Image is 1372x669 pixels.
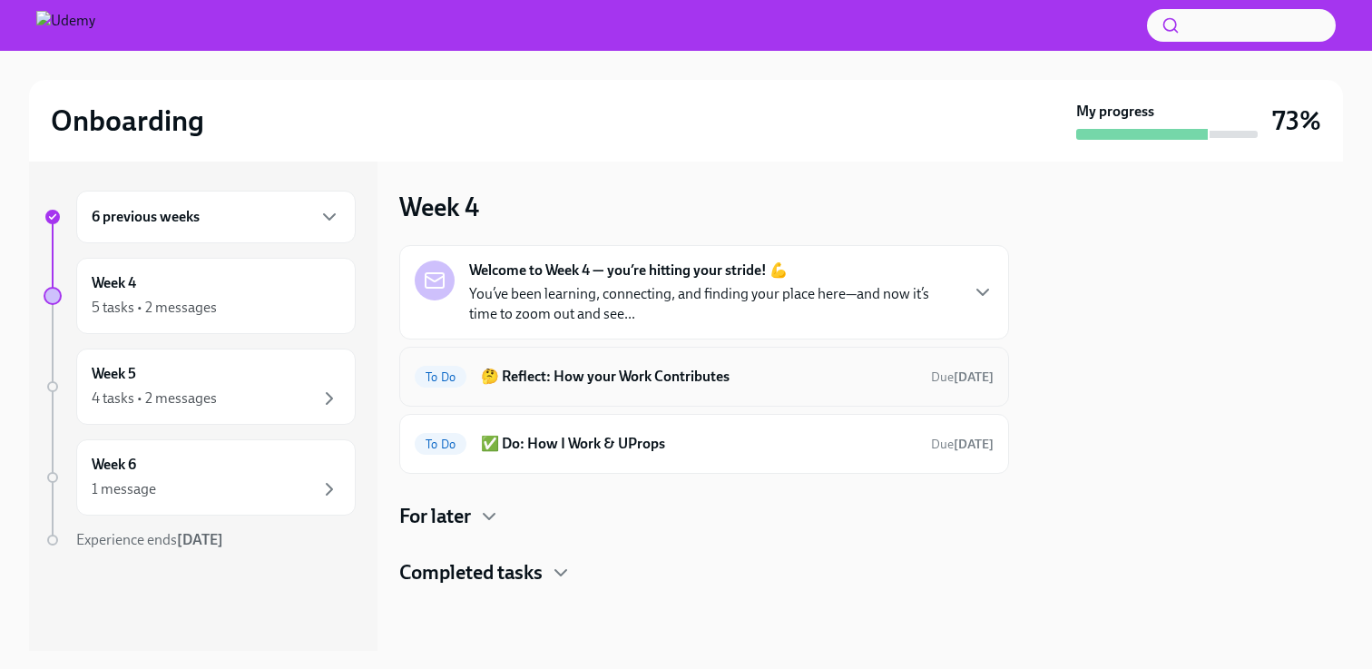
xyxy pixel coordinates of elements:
[76,191,356,243] div: 6 previous weeks
[44,349,356,425] a: Week 54 tasks • 2 messages
[469,261,788,280] strong: Welcome to Week 4 — you’re hitting your stride! 💪
[399,559,1009,586] div: Completed tasks
[954,369,994,385] strong: [DATE]
[415,429,994,458] a: To Do✅ Do: How I Work & UPropsDue[DATE]
[415,362,994,391] a: To Do🤔 Reflect: How your Work ContributesDue[DATE]
[92,479,156,499] div: 1 message
[92,298,217,318] div: 5 tasks • 2 messages
[76,531,223,548] span: Experience ends
[931,369,994,386] span: August 23rd, 2025 11:00
[931,437,994,452] span: Due
[1272,104,1321,137] h3: 73%
[1076,102,1154,122] strong: My progress
[399,503,471,530] h4: For later
[177,531,223,548] strong: [DATE]
[36,11,95,40] img: Udemy
[954,437,994,452] strong: [DATE]
[415,370,466,384] span: To Do
[92,389,217,408] div: 4 tasks • 2 messages
[415,438,466,451] span: To Do
[481,434,916,454] h6: ✅ Do: How I Work & UProps
[51,103,204,139] h2: Onboarding
[481,367,916,387] h6: 🤔 Reflect: How your Work Contributes
[92,455,136,475] h6: Week 6
[469,284,957,324] p: You’ve been learning, connecting, and finding your place here—and now it’s time to zoom out and s...
[92,273,136,293] h6: Week 4
[931,436,994,453] span: August 23rd, 2025 11:00
[92,364,136,384] h6: Week 5
[399,503,1009,530] div: For later
[44,439,356,516] a: Week 61 message
[399,191,479,223] h3: Week 4
[399,559,543,586] h4: Completed tasks
[931,369,994,385] span: Due
[44,258,356,334] a: Week 45 tasks • 2 messages
[92,207,200,227] h6: 6 previous weeks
